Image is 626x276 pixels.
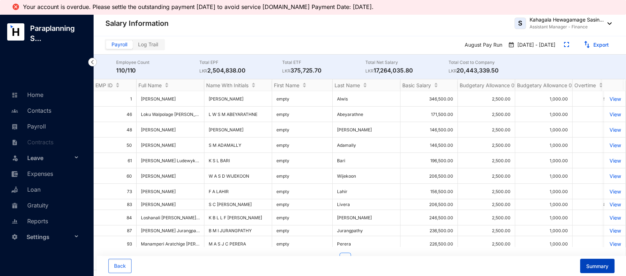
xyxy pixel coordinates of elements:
a: Export [593,42,609,48]
td: 2,500.00 [458,225,515,236]
p: [DATE] - [DATE] [514,41,555,49]
td: empty [272,225,333,236]
span: Manamperi Aratchige [PERSON_NAME] Claret [PERSON_NAME] [141,241,270,247]
td: 2,500.00 [458,236,515,252]
a: Reports [9,217,48,225]
td: Abeyarathne [333,107,400,122]
td: 236,500.00 [400,225,458,236]
img: people-unselected.118708e94b43a90eceab.svg [11,108,18,114]
a: Payroll [9,123,46,130]
li: 2 [354,253,365,264]
li: 3 [368,253,380,264]
td: Bari [333,153,400,168]
button: right [383,253,394,264]
img: leave-unselected.2934df6273408c3f84d9.svg [11,154,19,162]
a: View [608,188,621,195]
th: EMP ID [94,79,137,91]
td: W A S D WIJEKOON [204,168,272,184]
p: Paraplanning S... [24,23,93,43]
td: 2,500.00 [458,107,515,122]
p: Kahagala Hewagamage Sasin... [530,16,604,23]
a: 1 [340,253,351,264]
td: 1,000.00 [515,168,573,184]
li: Loan [6,181,85,197]
span: Summary [586,263,608,270]
p: LKR [449,67,457,75]
li: Payroll [6,118,85,134]
td: Jurangpathy [333,225,400,236]
td: 346,500.00 [400,91,458,107]
td: 1,000.00 [515,199,573,210]
span: [PERSON_NAME] [141,96,200,102]
a: Expenses [9,170,53,177]
td: 2,500.00 [458,137,515,153]
a: View [608,158,621,164]
span: Full Name [138,82,162,88]
th: First Name [272,79,333,91]
button: left [325,253,337,264]
li: Expenses [6,165,85,181]
p: LKR [199,67,208,75]
li: Contracts [6,134,85,150]
td: 1,000.00 [515,122,573,137]
a: View [608,215,621,221]
td: M A S J C PERERA [204,236,272,252]
span: [PERSON_NAME] [141,189,176,194]
img: gratuity-unselected.a8c340787eea3cf492d7.svg [11,202,18,209]
p: 17,264,035.80 [365,66,449,75]
td: [PERSON_NAME] [333,122,400,137]
a: View [608,201,621,207]
td: 146,500.00 [400,122,458,137]
td: 1,000.00 [515,137,573,153]
li: Gratuity [6,197,85,213]
td: 84 [94,210,137,225]
span: Log Trail [138,41,158,47]
a: Summary [574,263,615,269]
img: nav-icon-left.19a07721e4dec06a274f6d07517f07b7.svg [88,58,97,66]
p: Total EPF [199,59,283,66]
p: August Pay Run [459,39,505,51]
td: 206,500.00 [400,199,458,210]
td: 93 [94,236,137,252]
td: 60 [94,168,137,184]
li: Your account is overdue. Please settle the outstanding payment [DATE] to avoid service [DOMAIN_NA... [23,4,377,10]
p: View [608,142,621,148]
td: empty [272,210,333,225]
a: Home [9,91,43,98]
td: 48 [94,122,137,137]
td: 2,500.00 [458,184,515,199]
li: Previous Page [325,253,337,264]
a: 3 [369,253,379,264]
td: 2,500.00 [458,122,515,137]
p: 20,443,339.50 [449,66,532,75]
td: 156,500.00 [400,184,458,199]
p: Total Net Salary [365,59,449,66]
td: 1,000.00 [515,210,573,225]
button: Back [108,259,132,273]
p: 110/110 [116,66,199,75]
a: 2 [354,253,365,264]
th: Name With Initials [204,79,272,91]
td: 50 [94,137,137,153]
a: View [608,173,621,179]
td: 1,000.00 [515,236,573,252]
span: Last Name [335,82,360,88]
li: Home [6,86,85,102]
td: 87 [94,225,137,236]
td: F A LAHIR [204,184,272,199]
th: Basic Salary [400,79,458,91]
td: 196,500.00 [400,153,458,168]
span: [PERSON_NAME] Jurangpathy [141,228,203,233]
td: L W S M ABEYARATHNE [204,107,272,122]
span: Budgetary Allowance 01 [460,82,517,88]
span: [PERSON_NAME] [141,202,176,207]
td: 246,500.00 [400,210,458,225]
img: contract-unselected.99e2b2107c0a7dd48938.svg [11,139,18,146]
img: loan-unselected.d74d20a04637f2d15ab5.svg [11,187,18,193]
span: Basic Salary [402,82,431,88]
img: report-unselected.e6a6b4230fc7da01f883.svg [11,218,18,225]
